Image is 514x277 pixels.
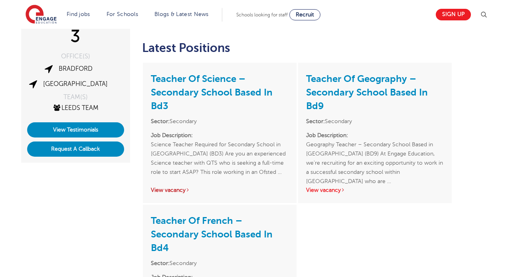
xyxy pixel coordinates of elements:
[306,117,444,126] li: Secondary
[289,9,320,20] a: Recruit
[27,53,124,60] div: OFFICE(S)
[151,118,170,124] strong: Sector:
[151,131,289,177] p: Science Teacher Required for Secondary School in [GEOGRAPHIC_DATA] (BD3) Are you an experienced S...
[151,117,289,126] li: Secondary
[151,187,190,193] a: View vacancy
[306,187,345,193] a: View vacancy
[306,73,428,112] a: Teacher Of Geography – Secondary School Based In Bd9
[306,118,325,124] strong: Sector:
[27,94,124,100] div: TEAM(S)
[306,131,444,177] p: Geography Teacher – Secondary School Based in [GEOGRAPHIC_DATA] (BD9) At Engage Education, we’re ...
[107,11,138,17] a: For Schools
[436,9,471,20] a: Sign up
[151,259,289,268] li: Secondary
[154,11,209,17] a: Blogs & Latest News
[52,104,99,112] a: Leeds Team
[151,132,193,138] strong: Job Description:
[236,12,288,18] span: Schools looking for staff
[151,73,273,112] a: Teacher Of Science – Secondary School Based In Bd3
[26,5,57,25] img: Engage Education
[67,11,90,17] a: Find jobs
[306,132,348,138] strong: Job Description:
[27,122,124,138] a: View Testimonials
[27,27,124,47] div: 3
[151,215,273,253] a: Teacher Of French – Secondary School Based In Bd4
[151,260,170,266] strong: Sector:
[296,12,314,18] span: Recruit
[142,41,453,55] h2: Latest Positions
[27,141,124,157] button: Request A Callback
[59,65,93,72] a: Bradford
[43,80,108,88] a: [GEOGRAPHIC_DATA]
